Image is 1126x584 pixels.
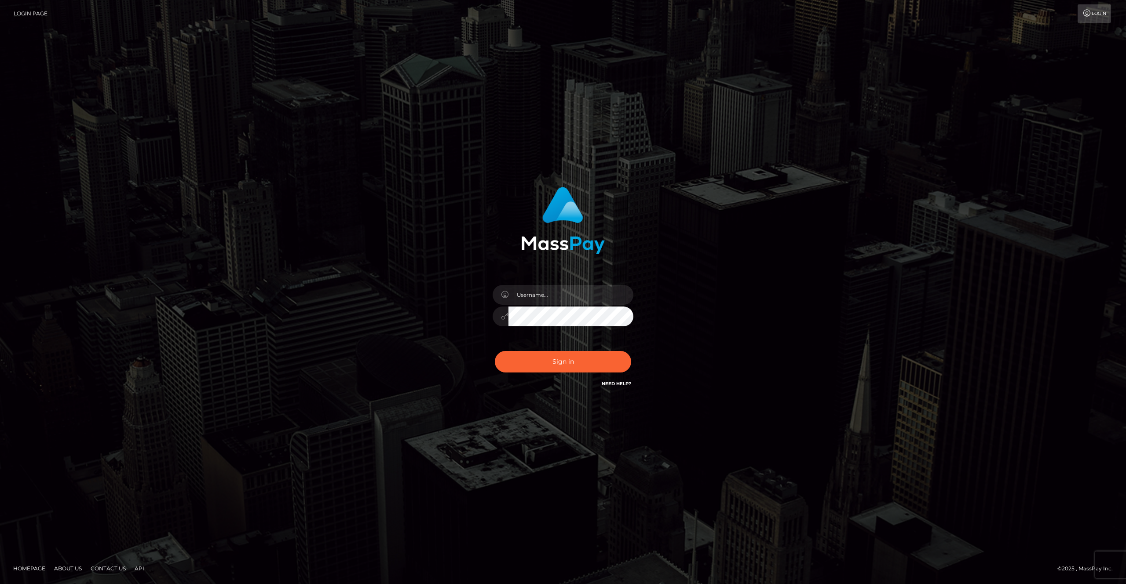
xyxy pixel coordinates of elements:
[495,351,631,372] button: Sign in
[1078,4,1111,23] a: Login
[51,562,85,575] a: About Us
[14,4,48,23] a: Login Page
[131,562,148,575] a: API
[602,381,631,387] a: Need Help?
[87,562,129,575] a: Contact Us
[521,187,605,254] img: MassPay Login
[10,562,49,575] a: Homepage
[508,285,633,305] input: Username...
[1057,564,1119,573] div: © 2025 , MassPay Inc.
